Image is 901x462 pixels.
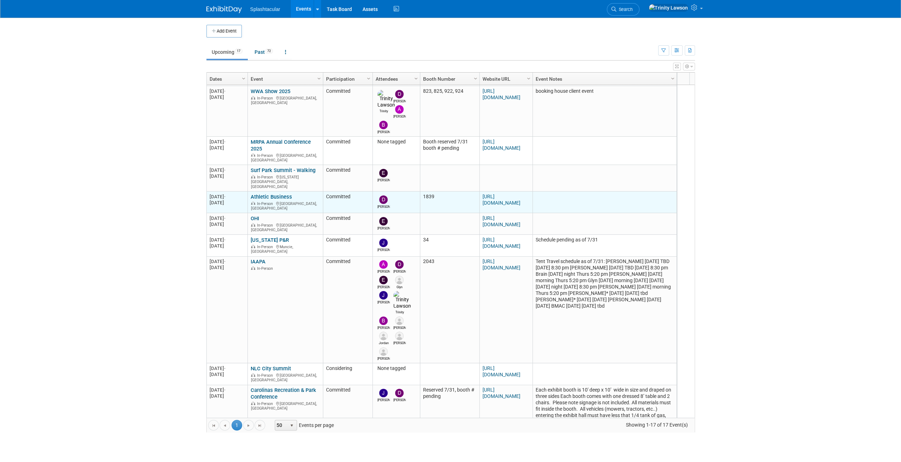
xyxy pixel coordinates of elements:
a: [URL][DOMAIN_NAME] [483,215,520,227]
div: [DATE] [210,387,244,393]
span: Go to the previous page [222,423,228,428]
span: Column Settings [473,76,478,81]
img: Brian Faulkner [379,316,388,325]
span: Column Settings [241,76,246,81]
img: Brian Faulkner [379,121,388,129]
div: [GEOGRAPHIC_DATA], [GEOGRAPHIC_DATA] [251,222,320,233]
span: Go to the next page [246,423,251,428]
div: [DATE] [210,167,244,173]
div: [DATE] [210,393,244,399]
a: [URL][DOMAIN_NAME] [483,88,520,100]
img: Randy Reinhardt [395,332,404,340]
img: Enrico Rossi [379,217,388,226]
td: Committed [323,235,372,256]
span: In-Person [257,201,275,206]
td: Considering [323,363,372,385]
div: [DATE] [210,365,244,371]
a: Upcoming17 [206,45,248,59]
img: Trinity Lawson [377,90,395,108]
div: [DATE] [210,173,244,179]
img: In-Person Event [251,245,255,248]
span: 1 [232,420,242,430]
span: 50 [275,420,287,430]
a: Event Notes [536,73,672,85]
span: Go to the first page [211,423,216,428]
div: Enrico Rossi [377,226,390,231]
span: In-Person [257,245,275,249]
div: [GEOGRAPHIC_DATA], [GEOGRAPHIC_DATA] [251,152,320,163]
a: Attendees [376,73,415,85]
span: 72 [265,49,273,54]
div: [GEOGRAPHIC_DATA], [GEOGRAPHIC_DATA] [251,95,320,105]
div: Muncie, [GEOGRAPHIC_DATA] [251,244,320,254]
img: In-Person Event [251,266,255,270]
img: Trinity Lawson [649,4,688,12]
a: Column Settings [669,73,677,84]
span: - [224,167,226,173]
a: Participation [326,73,368,85]
a: Go to the last page [255,420,265,430]
a: MRPA Annual Conference 2025 [251,139,311,152]
div: Luke Stowell [377,356,390,361]
span: - [224,387,226,393]
div: [DATE] [210,200,244,206]
div: [GEOGRAPHIC_DATA], [GEOGRAPHIC_DATA] [251,200,320,211]
td: Committed [323,165,372,192]
td: 2043 [420,257,479,364]
a: Surf Park Summit - Walking [251,167,315,173]
span: In-Person [257,223,275,228]
a: [URL][DOMAIN_NAME] [483,387,520,399]
img: In-Person Event [251,401,255,405]
div: Jordan Reinhardt [377,340,390,346]
img: Alex Weidman [395,105,404,114]
td: Committed [323,213,372,235]
span: - [224,139,226,144]
div: Alex Weidman [393,114,406,119]
span: - [224,366,226,371]
td: Tent Travel schedule as of 7/31: [PERSON_NAME] [DATE] TBD [DATE] 8:30 pm [PERSON_NAME] [DATE] TBD... [532,257,677,364]
div: Jimmy Nigh [377,300,390,305]
a: [US_STATE] P&R [251,237,289,243]
span: - [224,194,226,199]
img: Jordan Reinhardt [379,332,388,340]
div: Glyn Jones [393,284,406,290]
span: Column Settings [413,76,419,81]
div: Brian Faulkner [377,325,390,330]
a: Booth Number [423,73,475,85]
span: Search [616,7,633,12]
div: Drew Ford [377,204,390,209]
a: Column Settings [365,73,372,84]
a: Column Settings [472,73,479,84]
div: [DATE] [210,145,244,151]
a: [URL][DOMAIN_NAME] [483,139,520,151]
img: In-Person Event [251,373,255,377]
div: [US_STATE][GEOGRAPHIC_DATA], [GEOGRAPHIC_DATA] [251,174,320,189]
span: - [224,216,226,221]
a: Dates [210,73,243,85]
div: Trinity Lawson [377,108,390,114]
div: [DATE] [210,94,244,100]
a: [URL][DOMAIN_NAME] [483,194,520,206]
div: Jimmy Nigh [377,397,390,403]
td: Committed [323,257,372,364]
div: [GEOGRAPHIC_DATA], [GEOGRAPHIC_DATA] [251,372,320,383]
img: Drew Ford [379,195,388,204]
img: Drew Ford [395,90,404,98]
div: Brian Faulkner [377,129,390,135]
td: 1839 [420,192,479,213]
div: Brian McMican [393,325,406,330]
div: None tagged [376,139,417,145]
div: [DATE] [210,88,244,94]
img: In-Person Event [251,96,255,99]
a: Column Settings [525,73,532,84]
img: Drew Ford [395,260,404,269]
img: Enrico Rossi [379,169,388,177]
div: [DATE] [210,243,244,249]
div: Enrico Rossi [377,284,390,290]
span: In-Person [257,401,275,406]
a: [URL][DOMAIN_NAME] [483,365,520,377]
div: Enrico Rossi [377,177,390,183]
a: NLC City Summit [251,365,291,372]
a: IAAPA [251,258,266,265]
img: Jimmy Nigh [379,291,388,300]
